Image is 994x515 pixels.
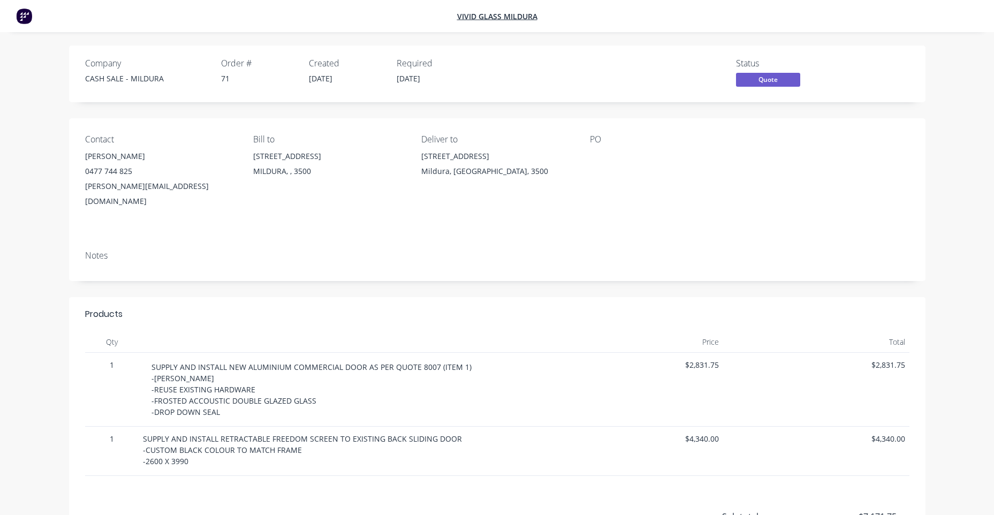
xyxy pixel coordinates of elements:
[85,179,236,209] div: [PERSON_NAME][EMAIL_ADDRESS][DOMAIN_NAME]
[85,149,236,164] div: [PERSON_NAME]
[143,434,464,466] span: SUPPLY AND INSTALL RETRACTABLE FREEDOM SCREEN TO EXISTING BACK SLIDING DOOR -CUSTOM BLACK COLOUR ...
[421,149,572,164] div: [STREET_ADDRESS]
[397,73,420,84] span: [DATE]
[253,164,404,179] div: MILDURA, , 3500
[85,149,236,209] div: [PERSON_NAME]0477 744 825[PERSON_NAME][EMAIL_ADDRESS][DOMAIN_NAME]
[16,8,32,24] img: Factory
[89,433,134,444] span: 1
[736,58,816,69] div: Status
[542,359,719,370] span: $2,831.75
[85,308,123,321] div: Products
[309,58,384,69] div: Created
[253,149,404,183] div: [STREET_ADDRESS]MILDURA, , 3500
[421,164,572,179] div: Mildura, [GEOGRAPHIC_DATA], 3500
[590,134,741,145] div: PO
[421,149,572,183] div: [STREET_ADDRESS]Mildura, [GEOGRAPHIC_DATA], 3500
[85,58,208,69] div: Company
[727,359,905,370] span: $2,831.75
[85,331,139,353] div: Qty
[85,73,208,84] div: CASH SALE - MILDURA
[253,149,404,164] div: [STREET_ADDRESS]
[89,359,134,370] span: 1
[85,134,236,145] div: Contact
[85,251,909,261] div: Notes
[85,164,236,179] div: 0477 744 825
[736,73,800,86] span: Quote
[421,134,572,145] div: Deliver to
[727,433,905,444] span: $4,340.00
[253,134,404,145] div: Bill to
[457,11,537,21] a: Vivid Glass Mildura
[537,331,724,353] div: Price
[397,58,472,69] div: Required
[723,331,909,353] div: Total
[309,73,332,84] span: [DATE]
[151,362,472,417] span: SUPPLY AND INSTALL NEW ALUMINIUM COMMERCIAL DOOR AS PER QUOTE 8007 (ITEM 1) -[PERSON_NAME] -REUSE...
[542,433,719,444] span: $4,340.00
[221,73,296,84] div: 71
[221,58,296,69] div: Order #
